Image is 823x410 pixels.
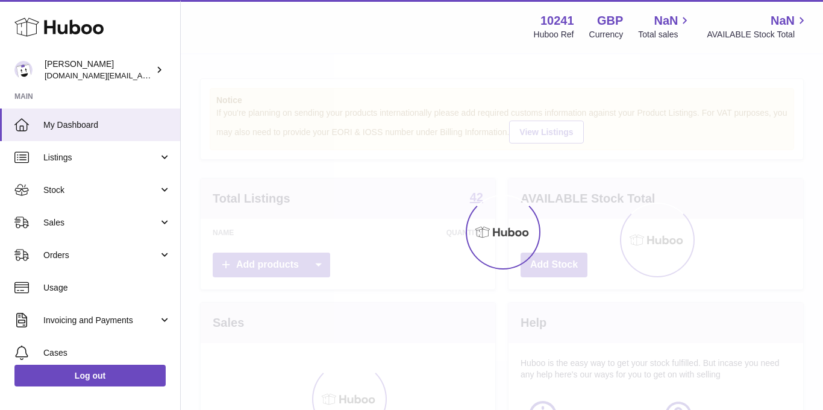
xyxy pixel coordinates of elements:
strong: GBP [597,13,623,29]
div: [PERSON_NAME] [45,58,153,81]
strong: 10241 [540,13,574,29]
div: Currency [589,29,624,40]
span: Sales [43,217,158,229]
a: Log out [14,365,166,386]
span: Total sales [638,29,692,40]
span: Stock [43,184,158,196]
span: NaN [654,13,678,29]
span: Invoicing and Payments [43,315,158,326]
span: [DOMAIN_NAME][EMAIL_ADDRESS][DOMAIN_NAME] [45,71,240,80]
div: Huboo Ref [534,29,574,40]
img: londonaquatics.online@gmail.com [14,61,33,79]
span: Listings [43,152,158,163]
span: AVAILABLE Stock Total [707,29,809,40]
a: NaN Total sales [638,13,692,40]
a: NaN AVAILABLE Stock Total [707,13,809,40]
span: Cases [43,347,171,359]
span: NaN [771,13,795,29]
span: Usage [43,282,171,294]
span: My Dashboard [43,119,171,131]
span: Orders [43,250,158,261]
